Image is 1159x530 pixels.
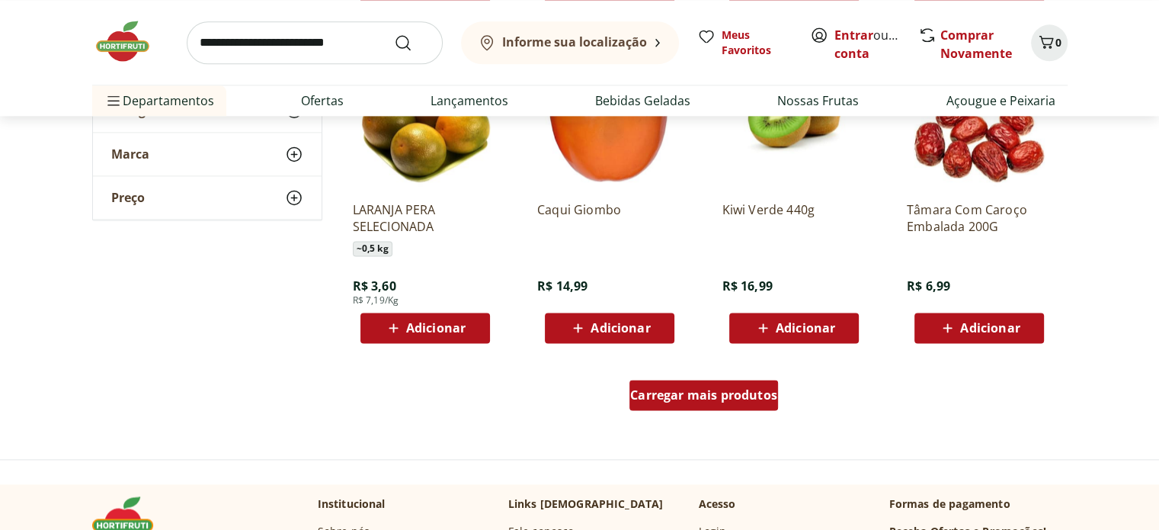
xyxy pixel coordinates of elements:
a: Bebidas Geladas [595,92,690,110]
span: Adicionar [406,322,466,334]
img: Kiwi Verde 440g [722,44,866,189]
p: Acesso [699,496,736,512]
span: ~ 0,5 kg [353,241,392,256]
img: Tâmara Com Caroço Embalada 200G [907,44,1052,189]
span: R$ 16,99 [722,278,772,294]
a: Meus Favoritos [697,27,792,58]
button: Carrinho [1031,24,1068,61]
button: Adicionar [545,313,674,343]
span: R$ 14,99 [537,278,588,294]
button: Adicionar [360,313,490,343]
input: search [187,21,443,64]
button: Informe sua localização [461,21,679,64]
span: R$ 3,60 [353,278,396,294]
a: Açougue e Peixaria [946,92,1055,110]
button: Menu [104,82,123,119]
button: Marca [93,133,322,176]
img: Caqui Giombo [537,44,682,189]
p: Links [DEMOGRAPHIC_DATA] [508,496,664,512]
span: Marca [111,147,149,162]
span: Preço [111,191,145,206]
span: Adicionar [776,322,835,334]
span: Meus Favoritos [722,27,792,58]
a: Carregar mais produtos [629,380,778,416]
span: Carregar mais produtos [630,389,777,401]
img: LARANJA PERA SELECIONADA [353,44,498,189]
a: Criar conta [834,27,918,62]
span: Adicionar [591,322,650,334]
button: Adicionar [914,313,1044,343]
a: Tâmara Com Caroço Embalada 200G [907,201,1052,235]
span: Departamentos [104,82,214,119]
span: ou [834,26,902,63]
a: Comprar Novamente [940,27,1012,62]
p: Institucional [318,496,386,512]
span: Adicionar [960,322,1020,334]
span: R$ 7,19/Kg [353,294,399,307]
a: Ofertas [301,92,344,110]
span: R$ 6,99 [907,278,950,294]
a: Caqui Giombo [537,201,682,235]
a: Entrar [834,27,873,43]
a: Kiwi Verde 440g [722,201,866,235]
button: Adicionar [729,313,859,343]
span: 0 [1055,35,1061,50]
b: Informe sua localização [502,34,647,50]
p: Formas de pagamento [889,496,1068,512]
a: LARANJA PERA SELECIONADA [353,201,498,235]
img: Hortifruti [92,18,168,64]
button: Submit Search [394,34,431,52]
button: Preço [93,177,322,220]
a: Nossas Frutas [777,92,859,110]
a: Lançamentos [431,92,508,110]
